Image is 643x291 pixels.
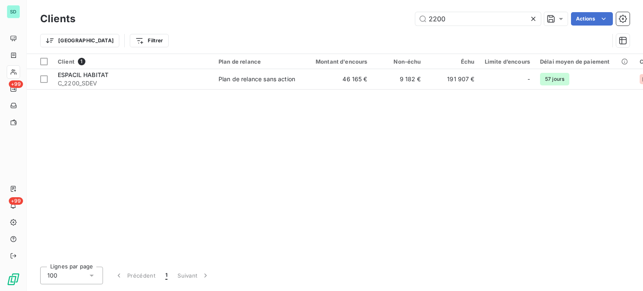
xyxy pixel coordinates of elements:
span: 1 [165,271,167,280]
span: ESPACIL HABITAT [58,71,108,78]
h3: Clients [40,11,75,26]
span: - [527,75,530,83]
div: Limite d’encours [485,58,530,65]
div: Montant d'encours [306,58,368,65]
td: 46 165 € [301,69,373,89]
div: Plan de relance [219,58,296,65]
span: +99 [9,197,23,205]
span: 100 [47,271,57,280]
button: Précédent [110,267,160,284]
span: Client [58,58,75,65]
button: 1 [160,267,172,284]
div: SD [7,5,20,18]
div: Non-échu [378,58,421,65]
span: C_2200_SDEV [58,79,208,88]
button: Filtrer [130,34,168,47]
div: Délai moyen de paiement [540,58,630,65]
span: +99 [9,80,23,88]
button: [GEOGRAPHIC_DATA] [40,34,119,47]
span: 1 [78,58,85,65]
iframe: Intercom live chat [615,263,635,283]
div: Échu [431,58,475,65]
input: Rechercher [415,12,541,26]
button: Actions [571,12,613,26]
td: 191 907 € [426,69,480,89]
td: 9 182 € [373,69,426,89]
span: 57 jours [540,73,569,85]
img: Logo LeanPay [7,273,20,286]
button: Suivant [172,267,215,284]
div: Plan de relance sans action [219,75,295,83]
